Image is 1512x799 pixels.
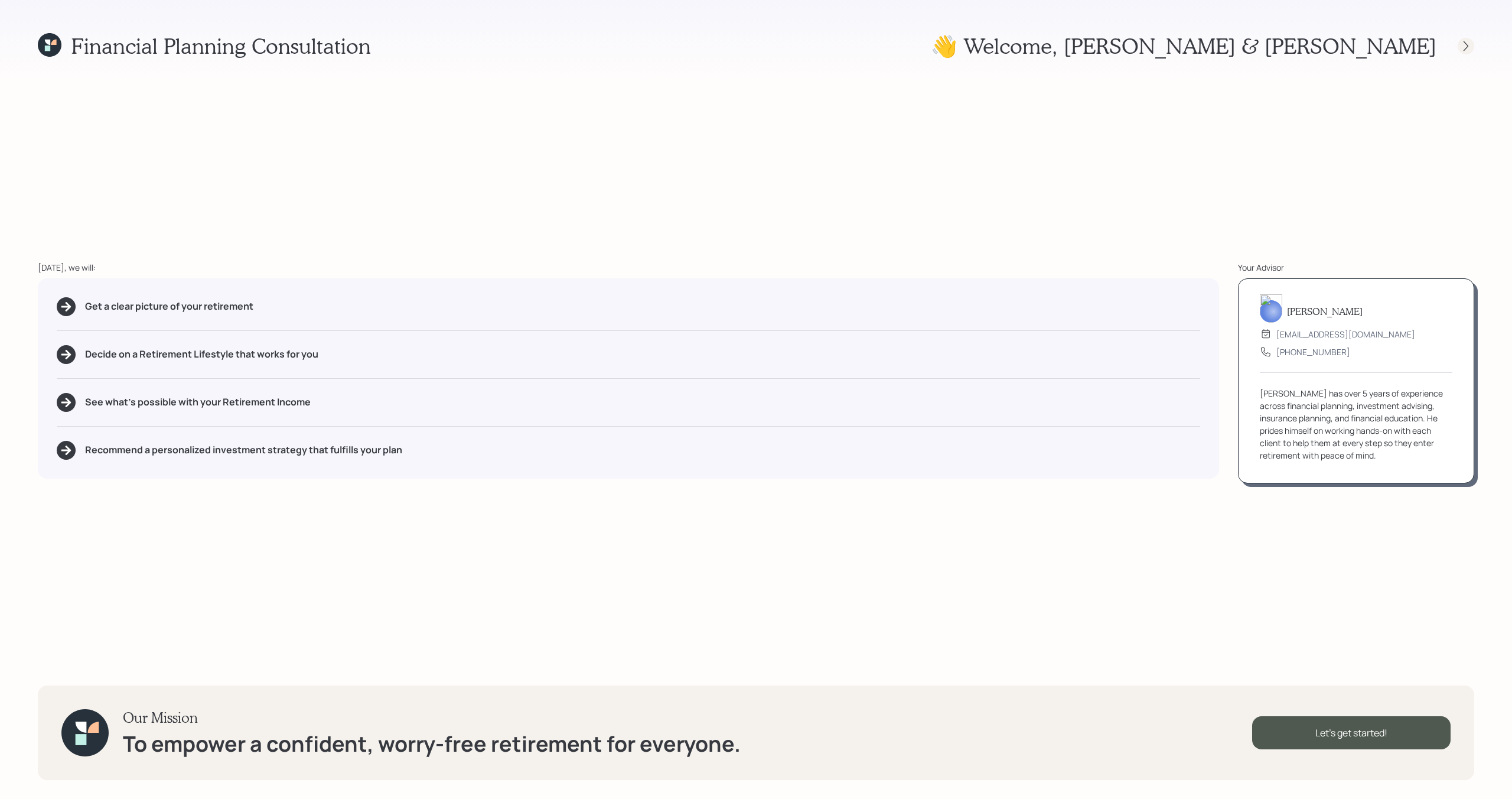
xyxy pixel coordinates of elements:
div: Let's get started! [1252,716,1451,749]
div: [DATE], we will: [38,261,1219,274]
div: [PERSON_NAME] has over 5 years of experience across financial planning, investment advising, insu... [1260,387,1452,462]
h5: See what's possible with your Retirement Income [85,397,311,408]
h5: Get a clear picture of your retirement [85,301,253,312]
h1: Financial Planning Consultation [71,33,371,59]
h5: [PERSON_NAME] [1287,306,1363,317]
h5: Recommend a personalized investment strategy that fulfills your plan [85,444,402,456]
div: Your Advisor [1238,261,1474,274]
h5: Decide on a Retirement Lifestyle that works for you [85,349,318,360]
h1: To empower a confident, worry-free retirement for everyone. [123,731,741,756]
h1: 👋 Welcome , [PERSON_NAME] & [PERSON_NAME] [931,33,1436,59]
img: michael-russo-headshot.png [1260,294,1282,323]
h3: Our Mission [123,709,741,726]
div: [PHONE_NUMBER] [1276,346,1350,358]
div: [EMAIL_ADDRESS][DOMAIN_NAME] [1276,328,1415,340]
